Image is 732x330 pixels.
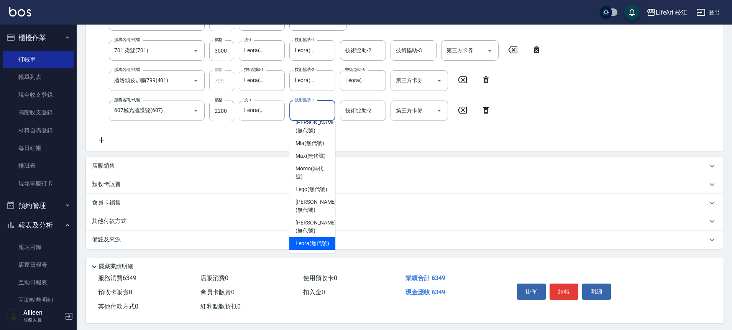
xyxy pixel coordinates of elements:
label: 價格 [215,37,223,43]
span: Max (無代號) [295,152,326,160]
p: 會員卡銷售 [92,199,121,207]
a: 排班表 [3,157,74,175]
span: Lego (無代號) [295,185,327,193]
a: 店家日報表 [3,256,74,274]
button: 登出 [693,5,723,20]
button: 報表及分析 [3,215,74,235]
p: 其他付款方式 [92,217,130,226]
a: 互助點數明細 [3,291,74,309]
a: 帳單列表 [3,68,74,86]
label: 技術協助-1 [295,37,314,43]
h5: Ailleen [23,309,62,317]
label: 洗-1 [244,37,251,43]
span: Mia (無代號) [295,139,324,147]
span: 店販消費 0 [200,274,228,282]
div: 店販銷售 [86,157,723,175]
a: 報表目錄 [3,238,74,256]
a: 每日結帳 [3,139,74,157]
span: 紅利點數折抵 0 [200,303,241,310]
a: 現金收支登錄 [3,86,74,104]
label: 洗-1 [244,97,251,103]
label: 技術協助-1 [244,67,264,73]
span: 服務消費 6349 [98,274,136,282]
span: Leora (無代號) [295,239,329,247]
span: [PERSON_NAME] (無代號) [295,119,336,135]
button: Open [190,104,202,117]
p: 預收卡販賣 [92,180,121,188]
button: LifeArt 松江 [643,5,691,20]
a: 互助日報表 [3,274,74,291]
span: Momo (無代號) [295,165,329,181]
button: 掛單 [517,284,546,300]
button: Open [433,104,445,117]
div: 備註及來源 [86,231,723,249]
button: 明細 [582,284,611,300]
label: 服務名稱/代號 [114,97,140,103]
button: 預約管理 [3,196,74,216]
span: 業績合計 6349 [405,274,445,282]
a: 現場電腦打卡 [3,175,74,192]
span: 扣入金 0 [303,289,325,296]
a: 打帳單 [3,51,74,68]
div: LifeArt 松江 [656,8,688,17]
div: 其他付款方式 [86,212,723,231]
span: 預收卡販賣 0 [98,289,132,296]
div: 預收卡販賣 [86,175,723,194]
label: 服務名稱/代號 [114,37,140,43]
button: Open [190,45,202,57]
button: 結帳 [550,284,578,300]
label: 技術協助-3 [345,67,365,73]
button: Open [190,74,202,87]
span: 其他付款方式 0 [98,303,138,310]
button: save [624,5,640,20]
img: Person [6,309,21,324]
label: 價格 [215,97,223,103]
div: 會員卡銷售 [86,194,723,212]
span: [PERSON_NAME] (無代號) [295,198,336,214]
p: 服務人員 [23,317,62,323]
a: 材料自購登錄 [3,122,74,139]
button: Open [484,45,496,57]
span: [PERSON_NAME] (無代號) [295,219,336,235]
label: 價格 [215,67,223,73]
span: 會員卡販賣 0 [200,289,235,296]
a: 高階收支登錄 [3,104,74,121]
img: Logo [9,7,31,16]
label: 技術協助-2 [295,67,314,73]
p: 備註及來源 [92,236,121,244]
label: 技術協助-1 [295,97,314,103]
p: 隱藏業績明細 [99,262,133,271]
button: 櫃檯作業 [3,28,74,48]
span: 現金應收 6349 [405,289,445,296]
span: 使用預收卡 0 [303,274,337,282]
label: 服務名稱/代號 [114,67,140,73]
p: 店販銷售 [92,162,115,170]
button: Open [433,74,445,87]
